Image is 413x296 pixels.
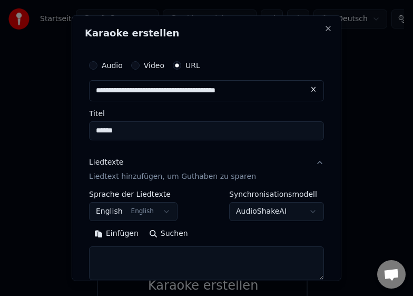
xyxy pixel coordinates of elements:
label: URL [185,61,200,69]
label: Audio [102,61,123,69]
label: Video [144,61,164,69]
label: Synchronisationsmodell [229,190,324,198]
div: Liedtexte [89,157,123,167]
label: Titel [89,109,324,117]
p: Liedtext hinzufügen, um Guthaben zu sparen [89,171,256,182]
button: LiedtexteLiedtext hinzufügen, um Guthaben zu sparen [89,148,324,190]
h2: Karaoke erstellen [85,28,328,37]
div: LiedtexteLiedtext hinzufügen, um Guthaben zu sparen [89,190,324,289]
label: Sprache der Liedtexte [89,190,178,198]
button: Einfügen [89,225,144,242]
button: Suchen [144,225,193,242]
